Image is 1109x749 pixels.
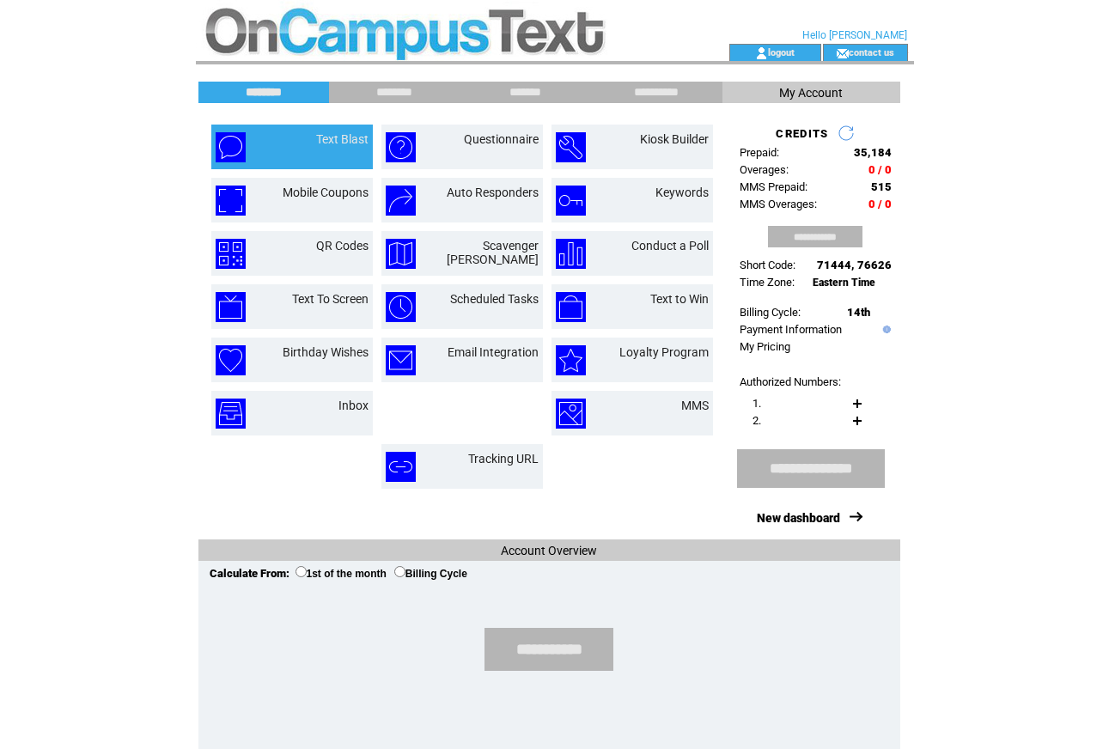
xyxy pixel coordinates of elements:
a: Text To Screen [292,292,369,306]
label: 1st of the month [296,568,387,580]
img: account_icon.gif [755,46,768,60]
span: Authorized Numbers: [740,375,841,388]
span: 71444, 76626 [817,259,892,271]
a: Tracking URL [468,452,539,466]
span: 35,184 [854,146,892,159]
span: Overages: [740,163,789,176]
span: Billing Cycle: [740,306,801,319]
span: Calculate From: [210,567,289,580]
img: scavenger-hunt.png [386,239,416,269]
span: Time Zone: [740,276,795,289]
span: Short Code: [740,259,795,271]
input: 1st of the month [296,566,307,577]
a: Text Blast [316,132,369,146]
span: 14th [847,306,870,319]
span: Account Overview [501,544,597,557]
a: Auto Responders [447,186,539,199]
a: Mobile Coupons [283,186,369,199]
img: birthday-wishes.png [216,345,246,375]
a: Birthday Wishes [283,345,369,359]
a: contact us [849,46,894,58]
a: Questionnaire [464,132,539,146]
span: My Account [779,86,843,100]
img: auto-responders.png [386,186,416,216]
img: text-to-win.png [556,292,586,322]
a: Payment Information [740,323,842,336]
img: tracking-url.png [386,452,416,482]
span: 0 / 0 [868,198,892,210]
img: kiosk-builder.png [556,132,586,162]
span: Eastern Time [813,277,875,289]
a: Scheduled Tasks [450,292,539,306]
img: mms.png [556,399,586,429]
img: inbox.png [216,399,246,429]
img: keywords.png [556,186,586,216]
img: help.gif [879,326,891,333]
a: My Pricing [740,340,790,353]
a: New dashboard [757,511,840,525]
img: email-integration.png [386,345,416,375]
img: qr-codes.png [216,239,246,269]
a: Conduct a Poll [631,239,709,253]
span: MMS Overages: [740,198,817,210]
span: CREDITS [776,127,828,140]
span: Hello [PERSON_NAME] [802,29,907,41]
img: loyalty-program.png [556,345,586,375]
span: 515 [871,180,892,193]
img: text-blast.png [216,132,246,162]
input: Billing Cycle [394,566,405,577]
img: scheduled-tasks.png [386,292,416,322]
span: 2. [753,414,761,427]
a: Loyalty Program [619,345,709,359]
span: 0 / 0 [868,163,892,176]
a: Text to Win [650,292,709,306]
a: MMS [681,399,709,412]
span: Prepaid: [740,146,779,159]
img: questionnaire.png [386,132,416,162]
a: Kiosk Builder [640,132,709,146]
label: Billing Cycle [394,568,467,580]
img: contact_us_icon.gif [836,46,849,60]
span: MMS Prepaid: [740,180,807,193]
a: Email Integration [448,345,539,359]
span: 1. [753,397,761,410]
img: text-to-screen.png [216,292,246,322]
a: Inbox [338,399,369,412]
img: mobile-coupons.png [216,186,246,216]
a: QR Codes [316,239,369,253]
img: conduct-a-poll.png [556,239,586,269]
a: Keywords [655,186,709,199]
a: Scavenger [PERSON_NAME] [447,239,539,266]
a: logout [768,46,795,58]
